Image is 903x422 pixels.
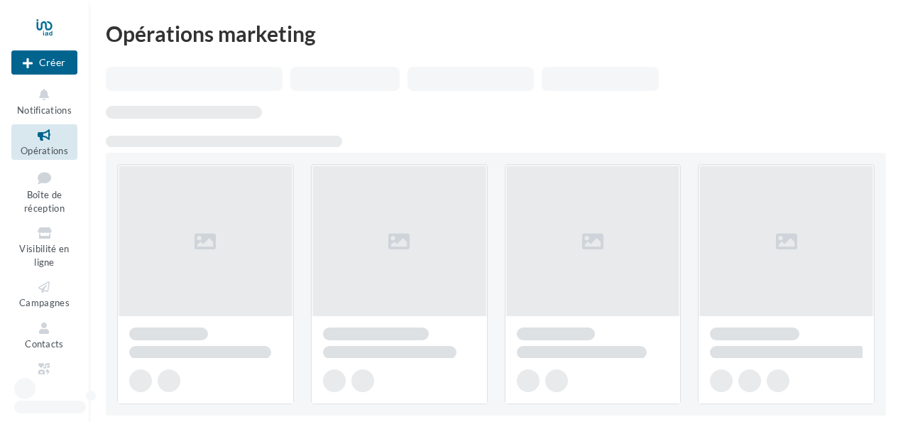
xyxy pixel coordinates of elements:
span: Campagnes [19,297,70,308]
button: Notifications [11,84,77,119]
a: Médiathèque [11,358,77,393]
span: Visibilité en ligne [19,243,69,268]
div: Nouvelle campagne [11,50,77,75]
a: Contacts [11,318,77,352]
div: Opérations marketing [106,23,886,44]
a: Campagnes [11,276,77,311]
button: Créer [11,50,77,75]
a: Boîte de réception [11,166,77,217]
a: Opérations [11,124,77,159]
span: Contacts [25,338,64,350]
span: Opérations [21,145,68,156]
a: Visibilité en ligne [11,222,77,271]
span: Boîte de réception [24,189,65,214]
span: Notifications [17,104,72,116]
